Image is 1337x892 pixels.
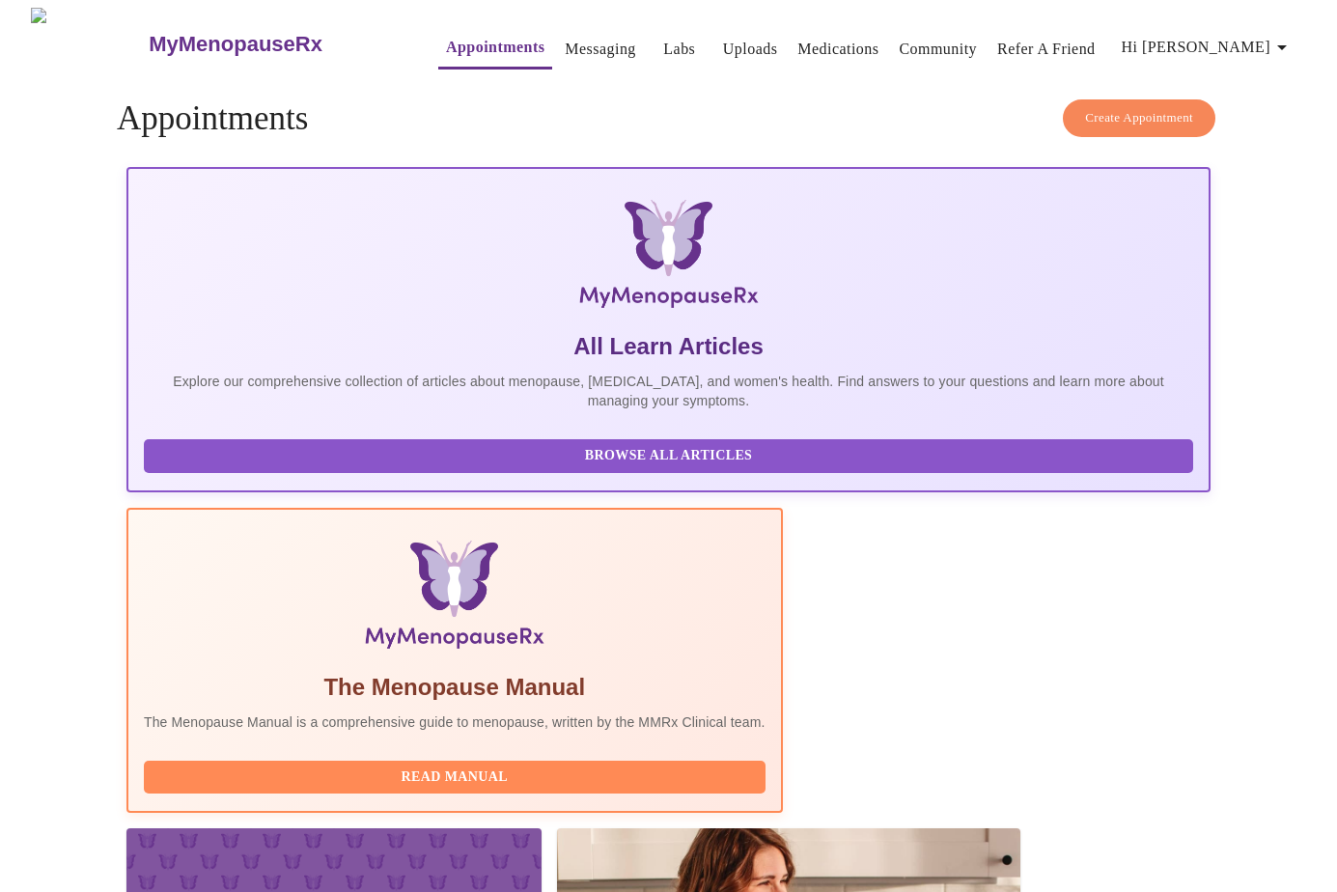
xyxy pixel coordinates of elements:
[144,761,766,794] button: Read Manual
[144,446,1198,462] a: Browse All Articles
[899,36,977,63] a: Community
[149,32,322,57] h3: MyMenopauseRx
[242,541,666,656] img: Menopause Manual
[723,36,778,63] a: Uploads
[144,672,766,703] h5: The Menopause Manual
[1085,107,1193,129] span: Create Appointment
[163,444,1174,468] span: Browse All Articles
[790,30,886,69] button: Medications
[307,200,1031,316] img: MyMenopauseRx Logo
[797,36,878,63] a: Medications
[989,30,1103,69] button: Refer a Friend
[446,34,544,61] a: Appointments
[117,99,1220,138] h4: Appointments
[144,331,1193,362] h5: All Learn Articles
[557,30,643,69] button: Messaging
[891,30,985,69] button: Community
[438,28,552,70] button: Appointments
[1063,99,1215,137] button: Create Appointment
[144,767,770,784] a: Read Manual
[144,712,766,732] p: The Menopause Manual is a comprehensive guide to menopause, written by the MMRx Clinical team.
[144,439,1193,473] button: Browse All Articles
[715,30,786,69] button: Uploads
[997,36,1096,63] a: Refer a Friend
[144,372,1193,410] p: Explore our comprehensive collection of articles about menopause, [MEDICAL_DATA], and women's hea...
[565,36,635,63] a: Messaging
[663,36,695,63] a: Labs
[163,766,746,790] span: Read Manual
[649,30,710,69] button: Labs
[147,11,400,78] a: MyMenopauseRx
[31,8,147,80] img: MyMenopauseRx Logo
[1114,28,1301,67] button: Hi [PERSON_NAME]
[1122,34,1294,61] span: Hi [PERSON_NAME]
